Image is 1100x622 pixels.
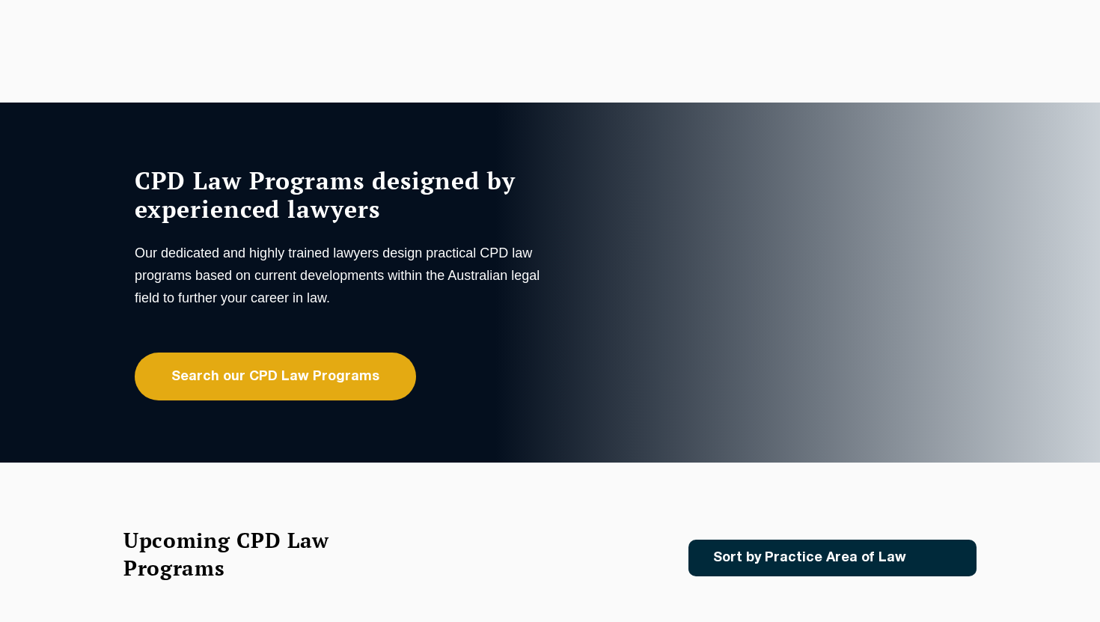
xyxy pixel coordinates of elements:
h2: Upcoming CPD Law Programs [123,526,367,582]
a: Search our CPD Law Programs [135,353,416,400]
h1: CPD Law Programs designed by experienced lawyers [135,166,546,223]
a: Sort by Practice Area of Law [688,540,977,576]
img: Icon [930,552,947,564]
p: Our dedicated and highly trained lawyers design practical CPD law programs based on current devel... [135,242,546,309]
